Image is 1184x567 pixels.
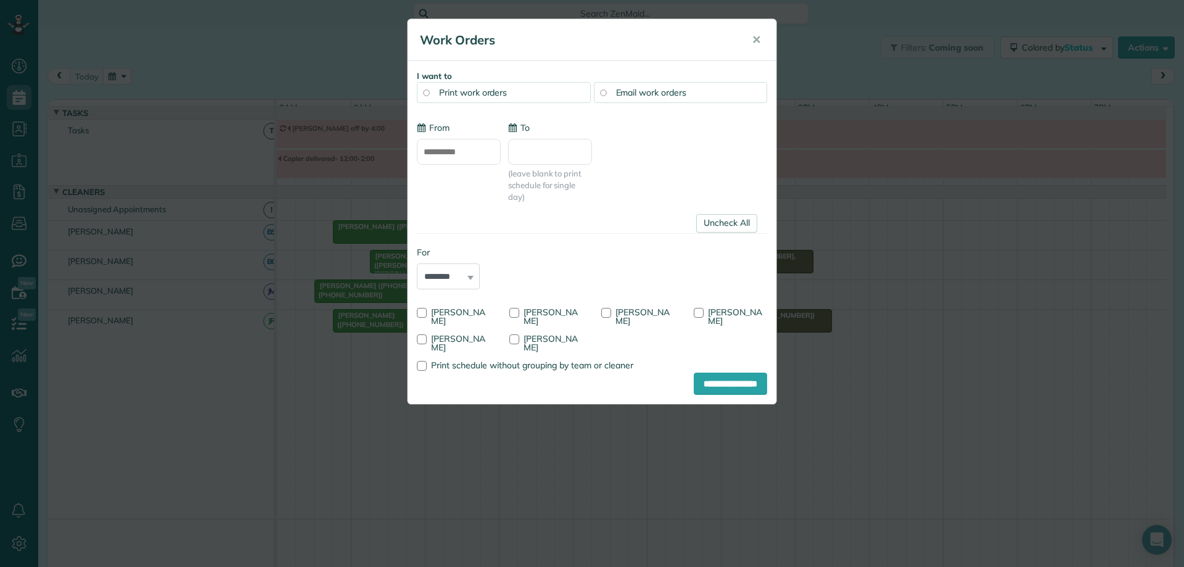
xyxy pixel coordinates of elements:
label: To [508,122,530,134]
label: For [417,246,480,259]
input: Email work orders [600,89,606,96]
span: [PERSON_NAME] [524,333,578,353]
input: Print work orders [423,89,429,96]
span: [PERSON_NAME] [615,307,670,326]
label: From [417,122,450,134]
span: Print work orders [439,87,507,98]
h5: Work Orders [420,31,734,49]
span: [PERSON_NAME] [431,307,485,326]
span: [PERSON_NAME] [431,333,485,353]
span: (leave blank to print schedule for single day) [508,168,592,203]
span: [PERSON_NAME] [524,307,578,326]
a: Uncheck All [696,214,757,233]
span: [PERSON_NAME] [708,307,762,326]
strong: I want to [417,71,452,81]
span: Print schedule without grouping by team or cleaner [431,360,633,371]
span: Email work orders [616,87,686,98]
span: ✕ [752,33,761,47]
